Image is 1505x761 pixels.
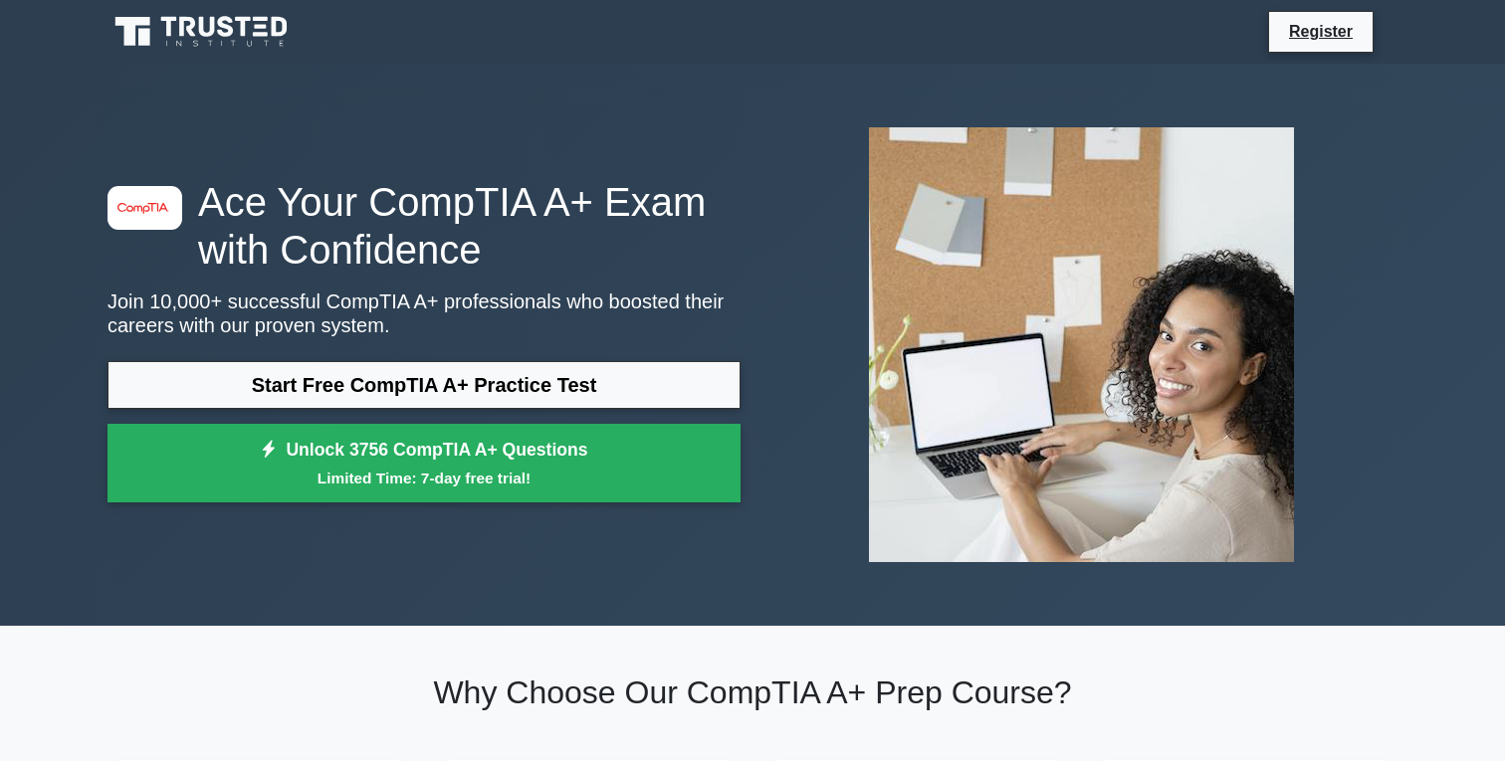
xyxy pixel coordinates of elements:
[107,673,1397,711] h2: Why Choose Our CompTIA A+ Prep Course?
[107,424,741,503] a: Unlock 3756 CompTIA A+ QuestionsLimited Time: 7-day free trial!
[1277,19,1365,44] a: Register
[107,361,741,409] a: Start Free CompTIA A+ Practice Test
[132,467,716,489] small: Limited Time: 7-day free trial!
[107,178,741,274] h1: Ace Your CompTIA A+ Exam with Confidence
[107,289,741,337] p: Join 10,000+ successful CompTIA A+ professionals who boosted their careers with our proven system.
